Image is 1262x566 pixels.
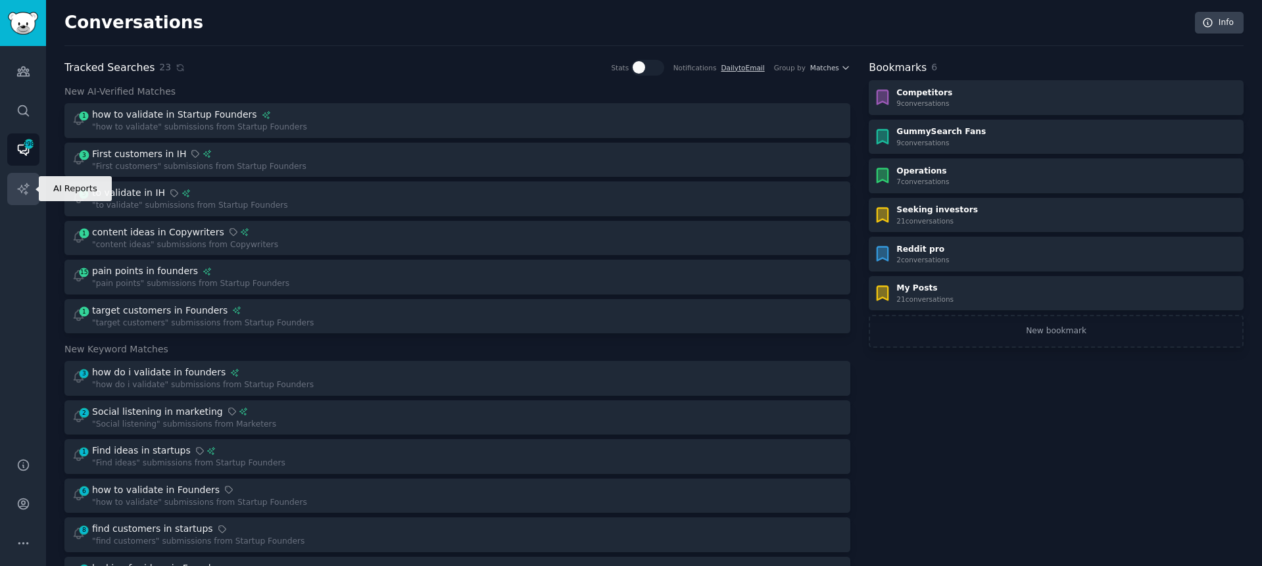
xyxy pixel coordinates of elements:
[92,318,314,329] div: "target customers" submissions from Startup Founders
[64,103,850,138] a: 1how to validate in Startup Founders"how to validate" submissions from Startup Founders
[896,283,954,295] div: My Posts
[92,225,224,239] div: content ideas in Copywriters
[92,405,223,419] div: Social listening in marketing
[931,62,937,72] span: 6
[92,366,226,379] div: how do i validate in founders
[92,147,186,161] div: First customers in IH
[869,276,1244,311] a: My Posts21conversations
[78,111,90,120] span: 1
[64,143,850,177] a: 3First customers in IH"First customers" submissions from Startup Founders
[774,63,806,72] div: Group by
[92,122,307,133] div: "how to validate" submissions from Startup Founders
[92,239,278,251] div: "content ideas" submissions from Copywriters
[869,315,1244,348] a: New bookmark
[611,63,629,72] div: Stats
[896,99,952,108] div: 9 conversation s
[64,12,203,34] h2: Conversations
[64,299,850,334] a: 1target customers in Founders"target customers" submissions from Startup Founders
[896,244,949,256] div: Reddit pro
[78,229,90,238] span: 1
[869,60,927,76] h2: Bookmarks
[78,151,90,160] span: 3
[78,369,90,378] span: 3
[721,64,764,72] a: DailytoEmail
[92,304,228,318] div: target customers in Founders
[159,60,171,74] span: 23
[896,138,986,147] div: 9 conversation s
[1195,12,1244,34] a: Info
[673,63,717,72] div: Notifications
[92,379,314,391] div: "how do i validate" submissions from Startup Founders
[92,200,288,212] div: "to validate" submissions from Startup Founders
[78,486,90,496] span: 6
[64,439,850,474] a: 1Find ideas in startups"Find ideas" submissions from Startup Founders
[64,60,155,76] h2: Tracked Searches
[869,158,1244,193] a: Operations7conversations
[78,189,90,199] span: 5
[896,126,986,138] div: GummySearch Fans
[64,260,850,295] a: 15pain points in founders"pain points" submissions from Startup Founders
[78,408,90,417] span: 2
[92,161,306,173] div: "First customers" submissions from Startup Founders
[64,221,850,256] a: 1content ideas in Copywriters"content ideas" submissions from Copywriters
[64,479,850,513] a: 6how to validate in Founders"how to validate" submissions from Startup Founders
[64,361,850,396] a: 3how do i validate in founders"how do i validate" submissions from Startup Founders
[92,444,191,458] div: Find ideas in startups
[896,216,978,225] div: 21 conversation s
[92,419,276,431] div: "Social listening" submissions from Marketers
[92,483,220,497] div: how to validate in Founders
[92,264,198,278] div: pain points in founders
[64,400,850,435] a: 2Social listening in marketing"Social listening" submissions from Marketers
[896,166,949,177] div: Operations
[78,447,90,456] span: 1
[64,342,168,356] span: New Keyword Matches
[8,12,38,35] img: GummySearch logo
[92,186,165,200] div: to validate in IH
[869,237,1244,271] a: Reddit pro2conversations
[64,517,850,552] a: 8find customers in startups"find customers" submissions from Startup Founders
[7,133,39,166] a: 298
[64,85,176,99] span: New AI-Verified Matches
[78,525,90,534] span: 8
[64,181,850,216] a: 5to validate in IH"to validate" submissions from Startup Founders
[896,295,954,304] div: 21 conversation s
[869,120,1244,154] a: GummySearch Fans9conversations
[810,63,850,72] button: Matches
[896,255,949,264] div: 2 conversation s
[896,177,949,186] div: 7 conversation s
[78,307,90,316] span: 1
[896,87,952,99] div: Competitors
[869,80,1244,115] a: Competitors9conversations
[92,536,304,548] div: "find customers" submissions from Startup Founders
[92,108,257,122] div: how to validate in Startup Founders
[810,63,839,72] span: Matches
[92,458,285,469] div: "Find ideas" submissions from Startup Founders
[92,497,307,509] div: "how to validate" submissions from Startup Founders
[78,268,90,277] span: 15
[92,522,213,536] div: find customers in startups
[869,198,1244,233] a: Seeking investors21conversations
[896,204,978,216] div: Seeking investors
[23,139,35,149] span: 298
[92,278,289,290] div: "pain points" submissions from Startup Founders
